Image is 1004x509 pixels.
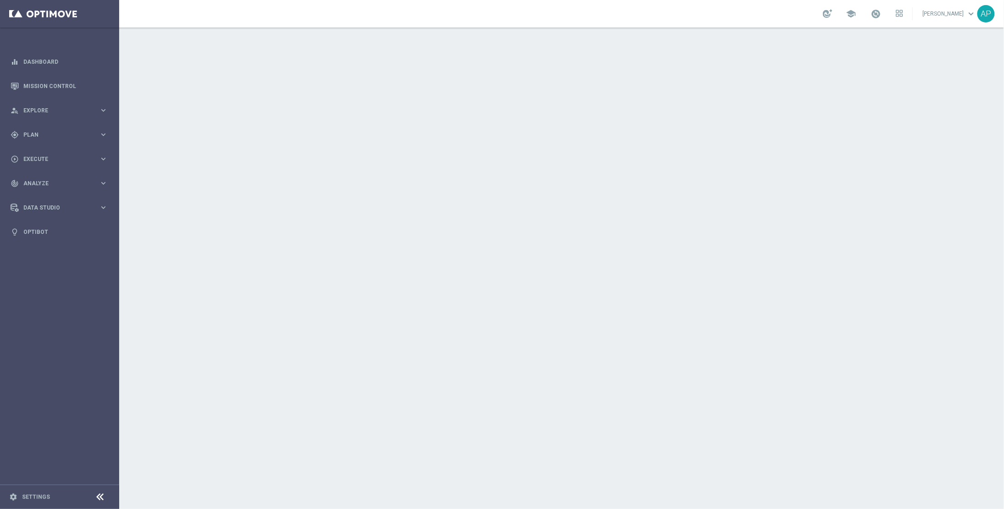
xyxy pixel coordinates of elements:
[10,155,108,163] button: play_circle_outline Execute keyboard_arrow_right
[99,203,108,212] i: keyboard_arrow_right
[11,179,19,188] i: track_changes
[23,74,108,98] a: Mission Control
[10,228,108,236] button: lightbulb Optibot
[11,204,99,212] div: Data Studio
[11,74,108,98] div: Mission Control
[11,155,99,163] div: Execute
[10,83,108,90] button: Mission Control
[23,156,99,162] span: Execute
[10,180,108,187] button: track_changes Analyze keyboard_arrow_right
[11,220,108,244] div: Optibot
[23,205,99,210] span: Data Studio
[846,9,856,19] span: school
[11,179,99,188] div: Analyze
[11,228,19,236] i: lightbulb
[977,5,995,22] div: AP
[11,58,19,66] i: equalizer
[23,50,108,74] a: Dashboard
[22,494,50,500] a: Settings
[966,9,976,19] span: keyboard_arrow_down
[23,108,99,113] span: Explore
[99,155,108,163] i: keyboard_arrow_right
[23,181,99,186] span: Analyze
[10,131,108,138] button: gps_fixed Plan keyboard_arrow_right
[23,220,108,244] a: Optibot
[11,155,19,163] i: play_circle_outline
[922,7,977,21] a: [PERSON_NAME]keyboard_arrow_down
[11,106,99,115] div: Explore
[99,106,108,115] i: keyboard_arrow_right
[9,493,17,501] i: settings
[10,58,108,66] button: equalizer Dashboard
[11,131,99,139] div: Plan
[10,107,108,114] button: person_search Explore keyboard_arrow_right
[23,132,99,138] span: Plan
[99,179,108,188] i: keyboard_arrow_right
[99,130,108,139] i: keyboard_arrow_right
[11,50,108,74] div: Dashboard
[10,204,108,211] button: Data Studio keyboard_arrow_right
[11,106,19,115] i: person_search
[11,131,19,139] i: gps_fixed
